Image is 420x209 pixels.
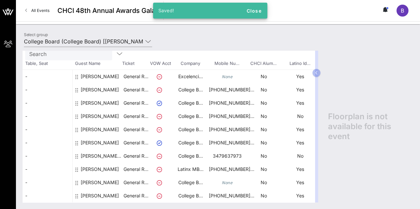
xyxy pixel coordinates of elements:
[245,176,282,189] p: No
[209,123,245,136] p: [PHONE_NUMBER]…
[81,149,123,168] div: Jamila M Shabazz Brathwaite
[282,149,318,163] p: No
[282,96,318,110] p: Yes
[123,136,149,149] p: General R…
[81,136,119,155] div: Ismael Ayala
[245,60,282,67] span: CHCI Alum…
[282,70,318,83] p: Yes
[23,83,72,96] div: -
[282,136,318,149] p: Yes
[23,123,72,136] div: -
[81,189,119,208] div: Valerie Pereyra
[57,6,155,16] span: CHCI 48th Annual Awards Gala
[401,7,404,14] span: B
[209,189,245,202] p: [PHONE_NUMBER]…
[158,8,174,13] span: Saved!
[209,110,245,123] p: [PHONE_NUMBER]…
[123,123,149,136] p: General R…
[81,163,119,181] div: Richard Velazquez
[209,163,245,176] p: [PHONE_NUMBER]…
[209,60,245,67] span: Mobile Nu…
[282,110,318,123] p: No
[246,8,262,14] span: Close
[123,149,149,163] p: General R…
[245,189,282,202] p: No
[23,70,72,83] div: -
[209,83,245,96] p: [PHONE_NUMBER]…
[123,176,149,189] p: General R…
[396,5,408,17] div: B
[23,163,72,176] div: -
[23,176,72,189] div: -
[282,123,318,136] p: Yes
[282,60,318,67] span: Latino Id…
[81,110,119,128] div: Elena Davis
[23,189,72,202] div: -
[282,189,318,202] p: Yes
[81,83,119,102] div: Alexandra Galka
[172,96,209,110] p: College B…
[172,163,209,176] p: Latinx MB…
[209,96,245,110] p: [PHONE_NUMBER]…
[172,60,209,67] span: Company
[222,180,232,185] i: None
[123,96,149,110] p: General R…
[172,70,209,83] p: Excelenci…
[24,32,48,37] label: Select group
[122,60,149,67] span: Ticket
[23,110,72,123] div: -
[172,136,209,149] p: College B…
[149,60,172,67] span: VOW Acct
[172,176,209,189] p: College B…
[209,136,245,149] p: [PHONE_NUMBER]…
[23,60,72,67] span: Table, Seat
[172,149,209,163] p: College B…
[245,110,282,123] p: No
[172,110,209,123] p: College B…
[23,96,72,110] div: -
[31,8,49,13] span: All Events
[123,70,149,83] p: General R…
[245,70,282,83] p: No
[243,5,265,17] button: Close
[81,70,119,88] div: Adriana Rodriguez
[282,83,318,96] p: Yes
[245,163,282,176] p: No
[172,189,209,202] p: College B…
[245,83,282,96] p: No
[81,123,119,141] div: Francina Victoria
[209,149,245,163] p: 3479637973
[282,163,318,176] p: Yes
[245,123,282,136] p: No
[72,60,122,67] span: Guest Name
[245,96,282,110] p: No
[81,176,119,194] div: Tiffany Gomez
[21,5,53,16] a: All Events
[123,189,149,202] p: General R…
[23,149,72,163] div: -
[123,83,149,96] p: General R…
[123,163,149,176] p: General R…
[172,123,209,136] p: College B…
[222,74,232,79] i: None
[282,176,318,189] p: Yes
[23,136,72,149] div: -
[123,110,149,123] p: General R…
[328,112,413,141] span: Floorplan is not available for this event
[81,96,119,115] div: Barbara Cronan
[172,83,209,96] p: College B…
[245,149,282,163] p: No
[245,136,282,149] p: No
